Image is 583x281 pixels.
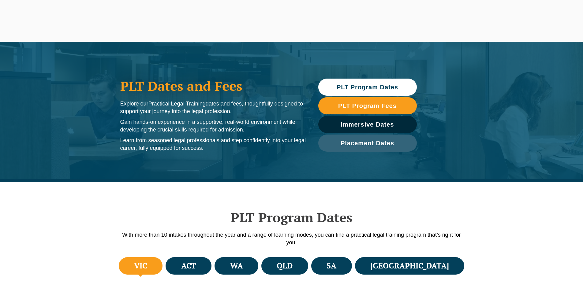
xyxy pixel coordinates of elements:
p: Explore our dates and fees, thoughtfully designed to support your journey into the legal profession. [120,100,306,115]
span: PLT Program Dates [337,84,398,90]
h1: PLT Dates and Fees [120,78,306,94]
p: Gain hands-on experience in a supportive, real-world environment while developing the crucial ski... [120,118,306,134]
h4: VIC [134,261,147,271]
h2: PLT Program Dates [117,210,466,225]
a: Immersive Dates [318,116,417,133]
a: Placement Dates [318,135,417,152]
h4: WA [230,261,243,271]
a: PLT Program Dates [318,79,417,96]
h4: ACT [181,261,196,271]
span: PLT Program Fees [338,103,397,109]
a: PLT Program Fees [318,97,417,114]
span: Practical Legal Training [148,101,206,107]
p: Learn from seasoned legal professionals and step confidently into your legal career, fully equipp... [120,137,306,152]
span: Immersive Dates [341,121,394,128]
h4: SA [327,261,336,271]
h4: [GEOGRAPHIC_DATA] [370,261,449,271]
p: With more than 10 intakes throughout the year and a range of learning modes, you can find a pract... [117,231,466,246]
h4: QLD [277,261,293,271]
span: Placement Dates [341,140,394,146]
